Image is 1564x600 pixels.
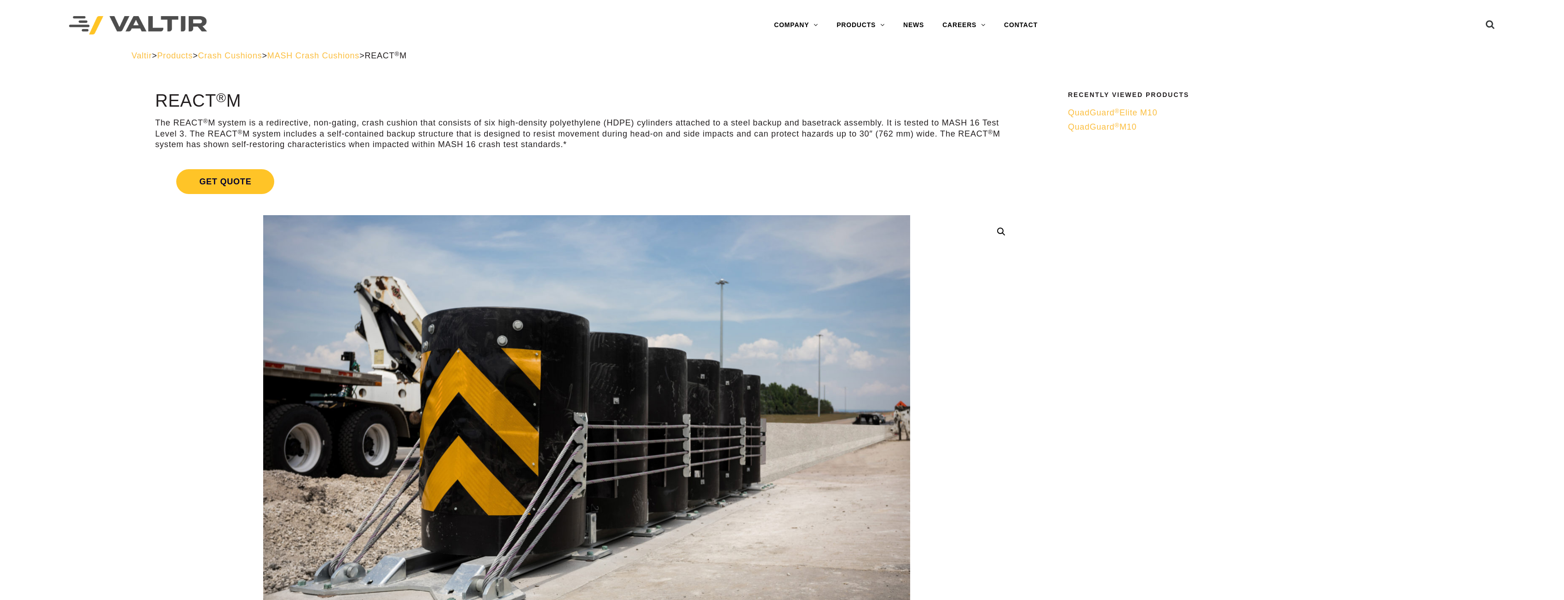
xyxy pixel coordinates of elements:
[1114,108,1120,114] sup: ®
[1068,108,1157,117] span: QuadGuard Elite M10
[198,51,262,60] a: Crash Cushions
[216,90,226,105] sup: ®
[1068,108,1427,118] a: QuadGuard®Elite M10
[132,51,152,60] a: Valtir
[132,51,1433,61] div: > > > >
[155,158,1018,205] a: Get Quote
[765,16,827,34] a: COMPANY
[1068,122,1427,132] a: QuadGuard®M10
[988,129,993,136] sup: ®
[155,118,1018,150] p: The REACT M system is a redirective, non-gating, crash cushion that consists of six high-density ...
[155,91,1018,111] h1: REACT M
[267,51,359,60] a: MASH Crash Cushions
[203,118,208,125] sup: ®
[894,16,933,34] a: NEWS
[1068,91,1427,98] h2: Recently Viewed Products
[157,51,193,60] a: Products
[394,51,399,57] sup: ®
[176,169,274,194] span: Get Quote
[827,16,894,34] a: PRODUCTS
[933,16,995,34] a: CAREERS
[1114,122,1120,129] sup: ®
[364,51,407,60] span: REACT M
[1068,122,1137,131] span: QuadGuard M10
[995,16,1047,34] a: CONTACT
[237,129,242,136] sup: ®
[69,16,207,35] img: Valtir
